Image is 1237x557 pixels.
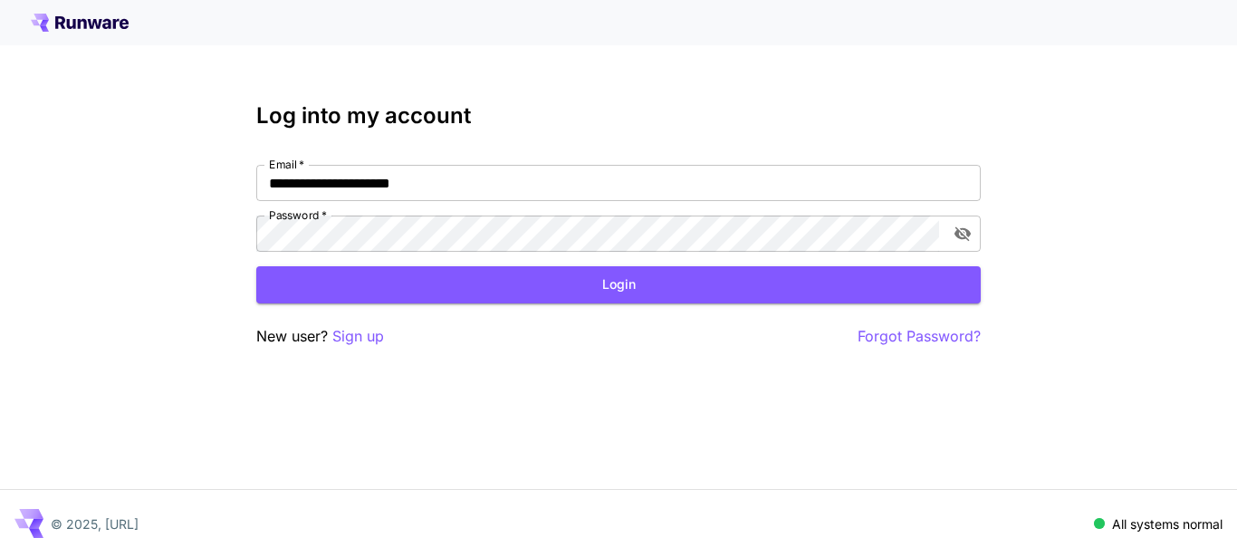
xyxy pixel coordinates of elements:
h3: Log into my account [256,103,981,129]
button: Forgot Password? [858,325,981,348]
button: toggle password visibility [946,217,979,250]
p: © 2025, [URL] [51,514,139,533]
button: Login [256,266,981,303]
label: Email [269,157,304,172]
button: Sign up [332,325,384,348]
p: All systems normal [1112,514,1223,533]
label: Password [269,207,327,223]
p: New user? [256,325,384,348]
